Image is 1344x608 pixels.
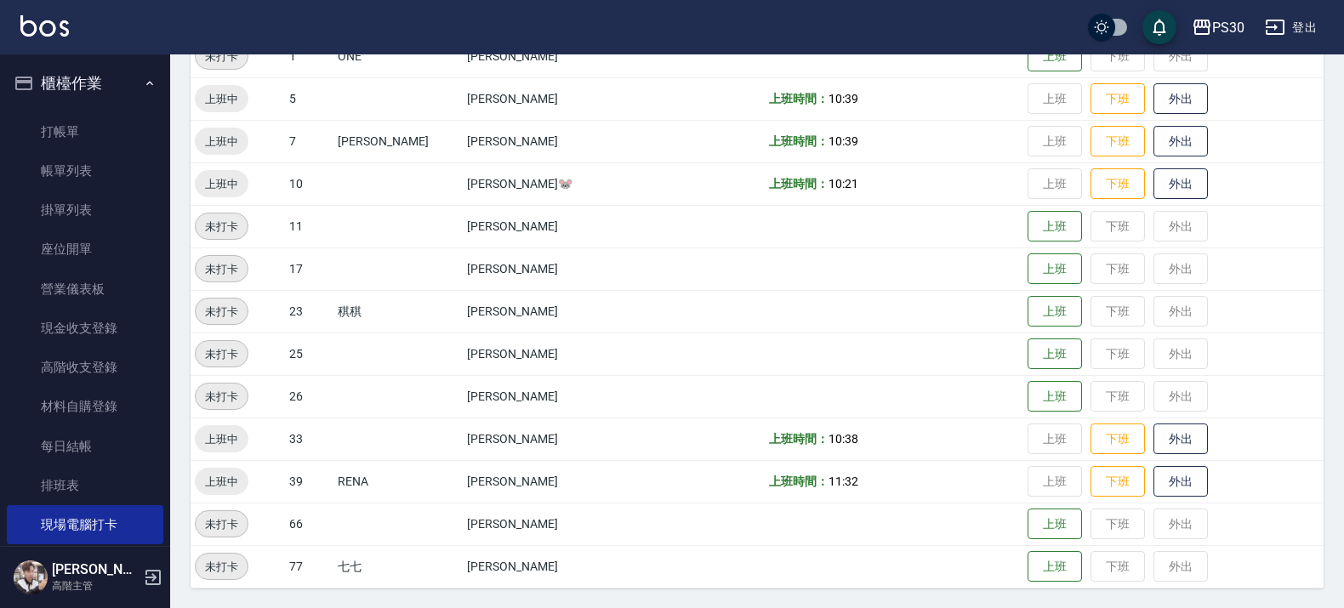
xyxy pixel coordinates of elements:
[1142,10,1176,44] button: save
[195,473,248,491] span: 上班中
[333,460,463,503] td: RENA
[463,375,635,418] td: [PERSON_NAME]
[463,77,635,120] td: [PERSON_NAME]
[285,205,334,247] td: 11
[7,427,163,466] a: 每日結帳
[463,205,635,247] td: [PERSON_NAME]
[14,560,48,594] img: Person
[1028,338,1082,370] button: 上班
[769,432,829,446] b: 上班時間：
[196,558,248,576] span: 未打卡
[829,474,858,488] span: 11:32
[7,466,163,505] a: 排班表
[195,430,248,448] span: 上班中
[7,544,163,583] a: 掃碼打卡
[1153,168,1208,200] button: 外出
[7,505,163,544] a: 現場電腦打卡
[829,432,858,446] span: 10:38
[196,260,248,278] span: 未打卡
[285,77,334,120] td: 5
[285,120,334,162] td: 7
[7,309,163,348] a: 現金收支登錄
[285,290,334,332] td: 23
[1212,17,1244,38] div: PS30
[7,230,163,269] a: 座位開單
[463,503,635,545] td: [PERSON_NAME]
[20,15,69,37] img: Logo
[285,418,334,460] td: 33
[1091,423,1145,455] button: 下班
[7,112,163,151] a: 打帳單
[333,545,463,588] td: 七七
[1091,126,1145,157] button: 下班
[1028,551,1082,582] button: 上班
[769,474,829,488] b: 上班時間：
[1153,423,1208,455] button: 外出
[7,151,163,190] a: 帳單列表
[829,134,858,148] span: 10:39
[1091,83,1145,115] button: 下班
[7,190,163,230] a: 掛單列表
[333,35,463,77] td: ONE
[1091,168,1145,200] button: 下班
[1028,509,1082,540] button: 上班
[463,290,635,332] td: [PERSON_NAME]
[195,133,248,151] span: 上班中
[1185,10,1251,45] button: PS30
[196,218,248,236] span: 未打卡
[769,134,829,148] b: 上班時間：
[285,460,334,503] td: 39
[769,177,829,190] b: 上班時間：
[1153,466,1208,497] button: 外出
[1028,296,1082,327] button: 上班
[195,90,248,108] span: 上班中
[1028,381,1082,412] button: 上班
[829,92,858,105] span: 10:39
[333,120,463,162] td: [PERSON_NAME]
[463,332,635,375] td: [PERSON_NAME]
[196,303,248,321] span: 未打卡
[829,177,858,190] span: 10:21
[7,348,163,387] a: 高階收支登錄
[285,247,334,290] td: 17
[285,162,334,205] td: 10
[52,561,139,578] h5: [PERSON_NAME]
[285,503,334,545] td: 66
[1153,83,1208,115] button: 外出
[463,460,635,503] td: [PERSON_NAME]
[333,290,463,332] td: 稘稘
[196,48,248,65] span: 未打卡
[463,35,635,77] td: [PERSON_NAME]
[196,515,248,533] span: 未打卡
[1091,466,1145,497] button: 下班
[1258,12,1324,43] button: 登出
[1028,41,1082,72] button: 上班
[7,61,163,105] button: 櫃檯作業
[7,270,163,309] a: 營業儀表板
[463,545,635,588] td: [PERSON_NAME]
[196,388,248,406] span: 未打卡
[769,92,829,105] b: 上班時間：
[285,332,334,375] td: 25
[196,345,248,363] span: 未打卡
[463,418,635,460] td: [PERSON_NAME]
[285,35,334,77] td: 1
[463,162,635,205] td: [PERSON_NAME]🐭
[463,120,635,162] td: [PERSON_NAME]
[463,247,635,290] td: [PERSON_NAME]
[1028,253,1082,285] button: 上班
[195,175,248,193] span: 上班中
[7,387,163,426] a: 材料自購登錄
[285,545,334,588] td: 77
[285,375,334,418] td: 26
[1153,126,1208,157] button: 外出
[52,578,139,594] p: 高階主管
[1028,211,1082,242] button: 上班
